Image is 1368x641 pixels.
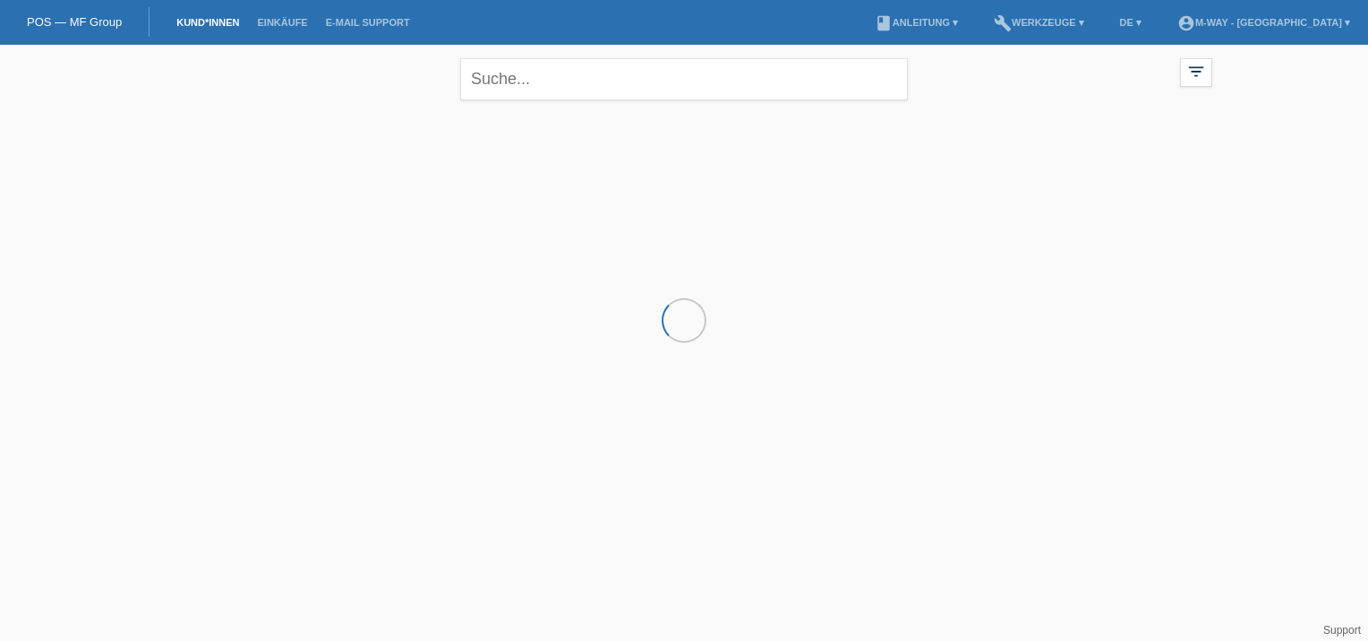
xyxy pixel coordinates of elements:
i: book [875,14,893,32]
i: filter_list [1186,62,1206,81]
a: DE ▾ [1111,17,1150,28]
i: account_circle [1177,14,1195,32]
a: buildWerkzeuge ▾ [985,17,1093,28]
a: bookAnleitung ▾ [866,17,967,28]
input: Suche... [460,58,908,100]
a: Einkäufe [248,17,316,28]
a: Support [1323,624,1361,637]
a: account_circlem-way - [GEOGRAPHIC_DATA] ▾ [1168,17,1359,28]
a: E-Mail Support [317,17,419,28]
a: POS — MF Group [27,15,122,29]
a: Kund*innen [167,17,248,28]
i: build [994,14,1012,32]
